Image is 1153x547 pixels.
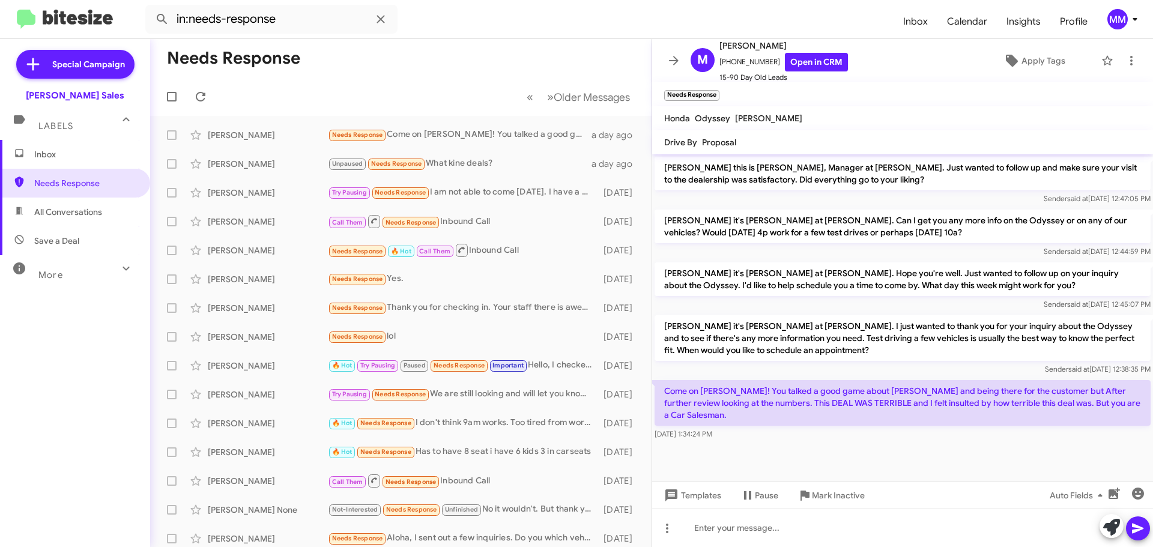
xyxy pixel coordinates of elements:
p: [PERSON_NAME] it's [PERSON_NAME] at [PERSON_NAME]. Can I get you any more info on the Odyssey or ... [655,210,1151,243]
span: 15-90 Day Old Leads [719,71,848,83]
p: Come on [PERSON_NAME]! You talked a good game about [PERSON_NAME] and being there for the custome... [655,380,1151,426]
span: Apply Tags [1021,50,1065,71]
span: Needs Response [386,478,437,486]
div: [DATE] [598,302,642,314]
div: [DATE] [598,417,642,429]
button: Templates [652,485,731,506]
div: [PERSON_NAME] [208,533,328,545]
span: Older Messages [554,91,630,104]
div: We are still looking and will let you know more of soon thank you [328,387,598,401]
span: Not-Interested [332,506,378,513]
div: [PERSON_NAME] [208,446,328,458]
span: Needs Response [332,131,383,139]
div: [DATE] [598,504,642,516]
span: Pause [755,485,778,506]
div: Inbound Call [328,243,598,258]
span: [DATE] 1:34:24 PM [655,429,712,438]
button: MM [1097,9,1140,29]
span: Call Them [332,478,363,486]
div: I don't think 9am works. Too tired from work all week. I try to sleep in. [328,416,598,430]
div: Has to have 8 seat i have 6 kids 3 in carseats [328,445,598,459]
div: [PERSON_NAME] [208,475,328,487]
div: [DATE] [598,331,642,343]
div: [DATE] [598,216,642,228]
span: Needs Response [332,304,383,312]
div: No it wouldn't. But thank you though. [328,503,598,516]
span: Needs Response [34,177,136,189]
a: Special Campaign [16,50,135,79]
a: Calendar [937,4,997,39]
a: Inbox [894,4,937,39]
div: Aloha, I sent out a few inquiries. Do you which vehicle it was? [328,531,598,545]
span: Needs Response [434,361,485,369]
span: Sender [DATE] 12:45:07 PM [1044,300,1151,309]
div: a day ago [592,158,642,170]
div: [PERSON_NAME] [208,302,328,314]
span: Sender [DATE] 12:44:59 PM [1044,247,1151,256]
span: said at [1068,364,1089,373]
div: [PERSON_NAME] None [208,504,328,516]
span: Needs Response [360,448,411,456]
div: [DATE] [598,360,642,372]
span: Needs Response [332,247,383,255]
span: Needs Response [332,534,383,542]
div: MM [1107,9,1128,29]
span: [PERSON_NAME] [735,113,802,124]
span: Call Them [419,247,450,255]
button: Auto Fields [1040,485,1117,506]
span: Needs Response [386,506,437,513]
span: Proposal [702,137,736,148]
span: said at [1067,194,1088,203]
div: [DATE] [598,244,642,256]
span: Unpaused [332,160,363,168]
span: Sender [DATE] 12:38:35 PM [1045,364,1151,373]
span: Unfinished [445,506,478,513]
span: Special Campaign [52,58,125,70]
div: a day ago [592,129,642,141]
div: [PERSON_NAME] Sales [26,89,124,101]
div: [PERSON_NAME] [208,388,328,400]
a: Open in CRM [785,53,848,71]
span: Needs Response [371,160,422,168]
nav: Page navigation example [520,85,637,109]
div: [PERSON_NAME] [208,187,328,199]
button: Pause [731,485,788,506]
span: said at [1067,247,1088,256]
span: Try Pausing [360,361,395,369]
div: [PERSON_NAME] [208,244,328,256]
p: [PERSON_NAME] it's [PERSON_NAME] at [PERSON_NAME]. Hope you're well. Just wanted to follow up on ... [655,262,1151,296]
span: 🔥 Hot [391,247,411,255]
p: [PERSON_NAME] it's [PERSON_NAME] at [PERSON_NAME]. I just wanted to thank you for your inquiry ab... [655,315,1151,361]
span: Sender [DATE] 12:47:05 PM [1044,194,1151,203]
div: lol [328,330,598,343]
div: [DATE] [598,446,642,458]
div: Inbound Call [328,473,598,488]
span: M [697,50,708,70]
small: Needs Response [664,90,719,101]
span: Needs Response [332,275,383,283]
div: [DATE] [598,187,642,199]
span: « [527,89,533,104]
div: [PERSON_NAME] [208,273,328,285]
div: [PERSON_NAME] [208,158,328,170]
div: What kine deals? [328,157,592,171]
span: Try Pausing [332,390,367,398]
span: [PHONE_NUMBER] [719,53,848,71]
span: [PERSON_NAME] [719,38,848,53]
button: Next [540,85,637,109]
span: Save a Deal [34,235,79,247]
a: Insights [997,4,1050,39]
span: Inbox [34,148,136,160]
span: » [547,89,554,104]
span: Odyssey [695,113,730,124]
a: Profile [1050,4,1097,39]
span: Try Pausing [332,189,367,196]
div: [PERSON_NAME] [208,417,328,429]
div: Yes. [328,272,598,286]
div: [PERSON_NAME] [208,360,328,372]
span: Labels [38,121,73,131]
